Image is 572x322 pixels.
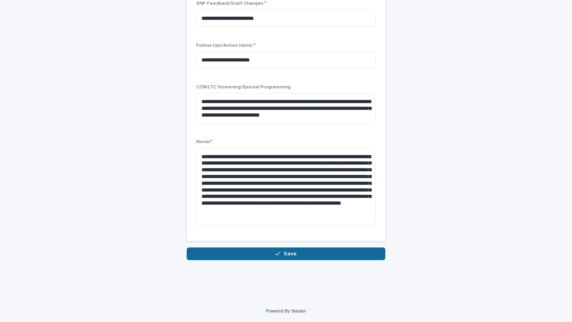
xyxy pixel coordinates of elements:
[187,247,385,260] button: Save
[284,251,297,257] span: Save
[266,309,306,313] a: Powered By Stacker
[196,140,213,144] span: Notes
[196,43,255,48] span: Follow-Ups/Action Items:
[196,85,291,90] span: CCM/LTC Screening/Special Programming
[196,1,267,6] span: SNF Feedback/Staff Changes:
